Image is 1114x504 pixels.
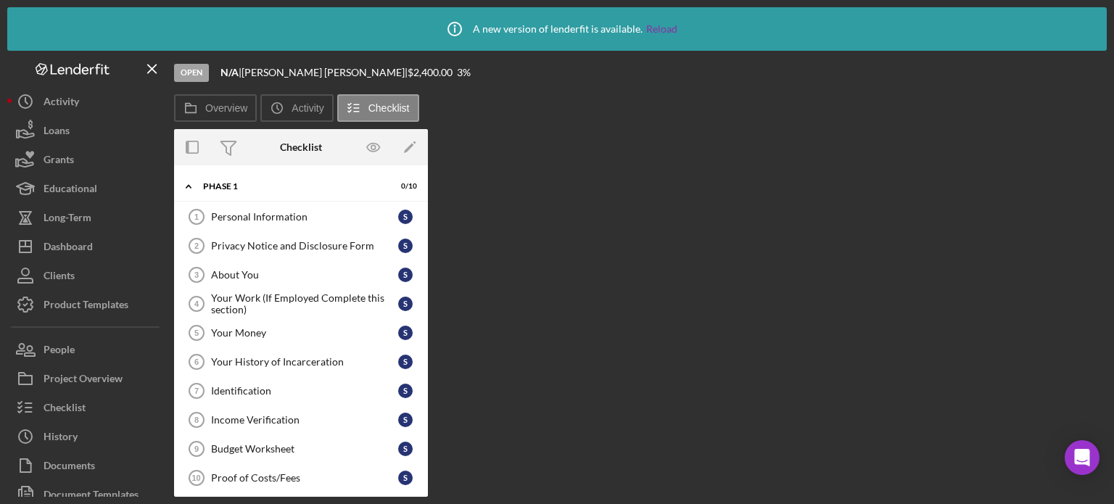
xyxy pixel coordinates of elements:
a: 7IdentificationS [181,376,421,405]
a: 4Your Work (If Employed Complete this section)S [181,289,421,318]
div: [PERSON_NAME] [PERSON_NAME] | [242,67,408,78]
button: Activity [7,87,167,116]
a: Reload [646,23,677,35]
a: 10Proof of Costs/FeesS [181,463,421,492]
div: Your History of Incarceration [211,356,398,368]
button: Grants [7,145,167,174]
div: Open [174,64,209,82]
button: Dashboard [7,232,167,261]
button: Activity [260,94,333,122]
button: Product Templates [7,290,167,319]
div: Your Money [211,327,398,339]
label: Checklist [368,102,410,114]
tspan: 1 [194,212,199,221]
button: Overview [174,94,257,122]
div: Dashboard [44,232,93,265]
div: S [398,442,413,456]
a: 3About YouS [181,260,421,289]
tspan: 8 [194,416,199,424]
div: Project Overview [44,364,123,397]
button: Checklist [337,94,419,122]
button: Educational [7,174,167,203]
div: Grants [44,145,74,178]
div: Documents [44,451,95,484]
div: $2,400.00 [408,67,457,78]
div: S [398,355,413,369]
div: 0 / 10 [391,182,417,191]
tspan: 6 [194,358,199,366]
tspan: 3 [194,270,199,279]
a: 5Your MoneyS [181,318,421,347]
div: Loans [44,116,70,149]
tspan: 4 [194,299,199,308]
div: Budget Worksheet [211,443,398,455]
tspan: 5 [194,329,199,337]
a: 9Budget WorksheetS [181,434,421,463]
div: Checklist [280,141,322,153]
div: S [398,239,413,253]
a: 8Income VerificationS [181,405,421,434]
div: Long-Term [44,203,91,236]
div: Clients [44,261,75,294]
div: Product Templates [44,290,128,323]
button: Clients [7,261,167,290]
div: S [398,297,413,311]
div: S [398,210,413,224]
div: 3 % [457,67,471,78]
button: Long-Term [7,203,167,232]
a: 1Personal InformationS [181,202,421,231]
button: Documents [7,451,167,480]
div: S [398,268,413,282]
div: S [398,326,413,340]
button: People [7,335,167,364]
div: History [44,422,78,455]
div: Personal Information [211,211,398,223]
div: Educational [44,174,97,207]
tspan: 2 [194,241,199,250]
tspan: 9 [194,445,199,453]
button: History [7,422,167,451]
div: | [220,67,242,78]
div: Identification [211,385,398,397]
div: People [44,335,75,368]
b: N/A [220,66,239,78]
div: A new version of lenderfit is available. [437,11,677,47]
tspan: 7 [194,387,199,395]
div: Your Work (If Employed Complete this section) [211,292,398,315]
button: Checklist [7,393,167,422]
a: 2Privacy Notice and Disclosure FormS [181,231,421,260]
tspan: 10 [191,474,200,482]
button: Project Overview [7,364,167,393]
div: About You [211,269,398,281]
div: Income Verification [211,414,398,426]
div: Phase 1 [203,182,381,191]
div: S [398,471,413,485]
label: Overview [205,102,247,114]
div: Privacy Notice and Disclosure Form [211,240,398,252]
label: Activity [292,102,323,114]
div: Open Intercom Messenger [1065,440,1099,475]
div: Activity [44,87,79,120]
div: Checklist [44,393,86,426]
div: S [398,413,413,427]
a: 6Your History of IncarcerationS [181,347,421,376]
button: Loans [7,116,167,145]
div: Proof of Costs/Fees [211,472,398,484]
div: S [398,384,413,398]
